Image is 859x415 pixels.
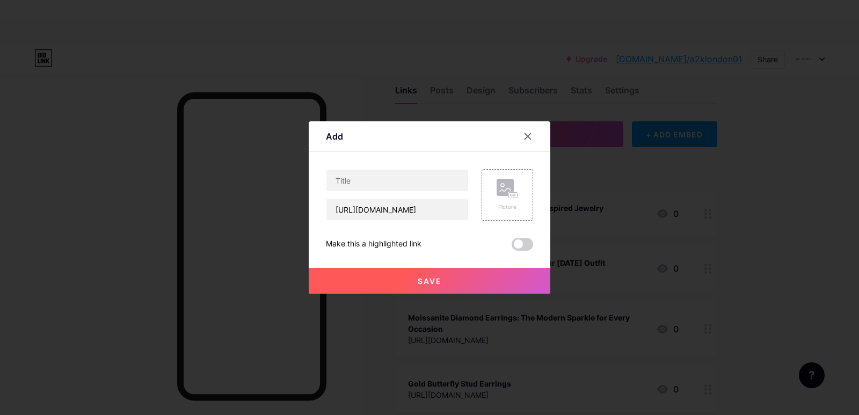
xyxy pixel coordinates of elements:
input: Title [326,170,468,191]
input: URL [326,199,468,220]
div: Make this a highlighted link [326,238,421,251]
button: Save [309,268,550,294]
div: Add [326,130,343,143]
span: Save [418,276,442,286]
div: Picture [497,203,518,211]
